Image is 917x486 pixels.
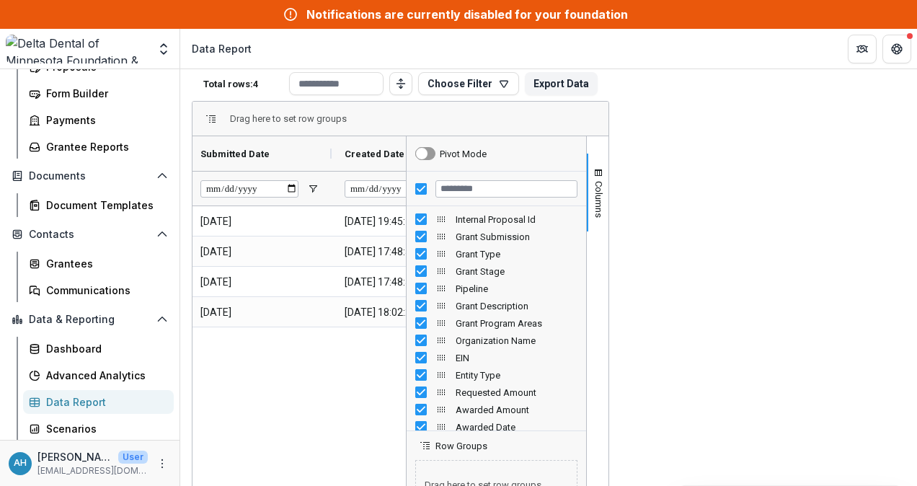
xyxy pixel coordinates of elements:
[407,384,586,401] div: Requested Amount Column
[456,231,577,242] span: Grant Submission
[407,297,586,314] div: Grant Description Column
[200,180,298,198] input: Submitted Date Filter Input
[345,180,443,198] input: Created Date Filter Input
[23,390,174,414] a: Data Report
[456,335,577,346] span: Organization Name
[37,449,112,464] p: [PERSON_NAME]
[456,283,577,294] span: Pipeline
[200,268,319,297] span: [DATE]
[200,207,319,237] span: [DATE]
[14,459,27,468] div: Annessa Hicks
[154,455,171,472] button: More
[407,228,586,245] div: Grant Submission Column
[200,237,319,267] span: [DATE]
[407,262,586,280] div: Grant Stage Column
[46,112,162,128] div: Payments
[46,256,162,271] div: Grantees
[345,207,463,237] span: [DATE] 19:45:17
[456,370,577,381] span: Entity Type
[230,113,347,124] div: Row Groups
[593,181,604,218] span: Columns
[418,72,519,95] button: Choose Filter
[435,441,487,451] span: Row Groups
[407,332,586,349] div: Organization Name Column
[23,363,174,387] a: Advanced Analytics
[407,280,586,297] div: Pipeline Column
[200,149,270,159] span: Submitted Date
[435,180,577,198] input: Filter Columns Input
[456,405,577,415] span: Awarded Amount
[407,401,586,418] div: Awarded Amount Column
[23,278,174,302] a: Communications
[29,314,151,326] span: Data & Reporting
[456,301,577,312] span: Grant Description
[407,366,586,384] div: Entity Type Column
[46,198,162,213] div: Document Templates
[525,72,598,95] button: Export Data
[882,35,911,63] button: Get Help
[192,41,252,56] div: Data Report
[29,170,151,182] span: Documents
[200,298,319,327] span: [DATE]
[23,193,174,217] a: Document Templates
[23,252,174,275] a: Grantees
[456,266,577,277] span: Grant Stage
[456,249,577,260] span: Grant Type
[6,308,174,331] button: Open Data & Reporting
[345,237,463,267] span: [DATE] 17:48:50
[46,421,162,436] div: Scenarios
[848,35,877,63] button: Partners
[307,183,319,195] button: Open Filter Menu
[46,341,162,356] div: Dashboard
[118,451,148,464] p: User
[407,418,586,436] div: Awarded Date Column
[456,214,577,225] span: Internal Proposal Id
[389,72,412,95] button: Toggle auto height
[456,387,577,398] span: Requested Amount
[440,149,487,159] div: Pivot Mode
[37,464,148,477] p: [EMAIL_ADDRESS][DOMAIN_NAME]
[23,337,174,361] a: Dashboard
[407,245,586,262] div: Grant Type Column
[345,149,404,159] span: Created Date
[46,283,162,298] div: Communications
[407,349,586,366] div: EIN Column
[46,394,162,410] div: Data Report
[23,81,174,105] a: Form Builder
[203,79,283,89] p: Total rows: 4
[345,268,463,297] span: [DATE] 17:48:50
[456,353,577,363] span: EIN
[306,6,628,23] div: Notifications are currently disabled for your foundation
[345,298,463,327] span: [DATE] 18:02:25
[186,38,257,59] nav: breadcrumb
[46,139,162,154] div: Grantee Reports
[456,422,577,433] span: Awarded Date
[6,223,174,246] button: Open Contacts
[6,164,174,187] button: Open Documents
[456,318,577,329] span: Grant Program Areas
[154,35,174,63] button: Open entity switcher
[407,314,586,332] div: Grant Program Areas Column
[407,211,586,228] div: Internal Proposal Id Column
[23,135,174,159] a: Grantee Reports
[23,108,174,132] a: Payments
[6,35,148,63] img: Delta Dental of Minnesota Foundation & Community Giving logo
[230,113,347,124] span: Drag here to set row groups
[29,229,151,241] span: Contacts
[46,86,162,101] div: Form Builder
[23,417,174,441] a: Scenarios
[46,368,162,383] div: Advanced Analytics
